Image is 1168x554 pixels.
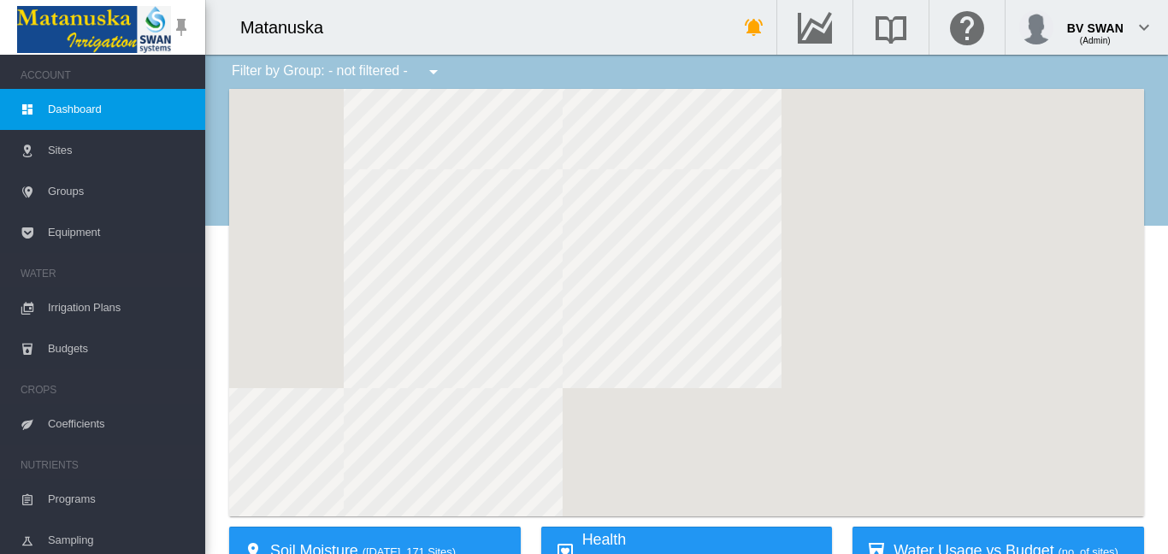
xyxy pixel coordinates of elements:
span: NUTRIENTS [21,451,192,479]
div: Matanuska [240,15,339,39]
span: ACCOUNT [21,62,192,89]
md-icon: Go to the Data Hub [794,17,835,38]
button: icon-bell-ring [737,10,771,44]
span: Groups [48,171,192,212]
md-icon: Search the knowledge base [870,17,911,38]
span: Budgets [48,328,192,369]
md-icon: Click here for help [947,17,988,38]
md-icon: icon-pin [171,17,192,38]
span: Irrigation Plans [48,287,192,328]
img: profile.jpg [1019,10,1053,44]
div: BV SWAN [1067,13,1124,30]
span: Coefficients [48,404,192,445]
span: CROPS [21,376,192,404]
span: Sites [48,130,192,171]
button: icon-menu-down [416,55,451,89]
span: WATER [21,260,192,287]
md-icon: icon-bell-ring [744,17,764,38]
span: Dashboard [48,89,192,130]
span: (Admin) [1080,36,1111,45]
md-icon: icon-menu-down [423,62,444,82]
img: Matanuska_LOGO.png [17,6,171,53]
md-icon: icon-chevron-down [1134,17,1154,38]
div: Filter by Group: - not filtered - [219,55,456,89]
span: Equipment [48,212,192,253]
span: Programs [48,479,192,520]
